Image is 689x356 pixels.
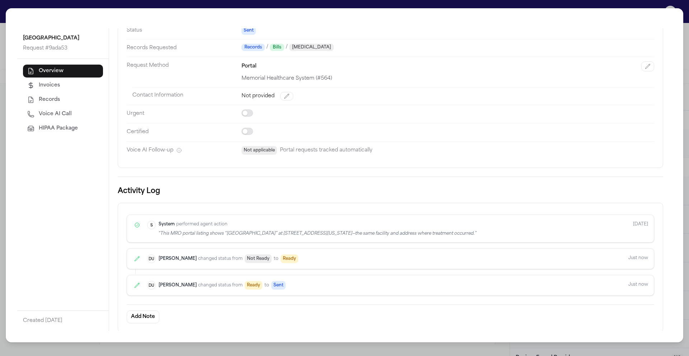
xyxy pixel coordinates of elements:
[159,221,477,228] div: performed agent action
[242,93,275,100] span: Not provided
[127,141,242,159] dt: Voice AI Follow-up
[286,44,288,51] span: /
[150,223,153,228] text: S
[271,281,286,290] span: Sent
[39,111,72,118] span: Voice AI Call
[23,65,103,78] button: Overview
[39,67,64,75] span: Overview
[39,125,78,132] span: HIPAA Package
[127,310,159,323] button: Add Note
[118,186,663,197] h3: Activity Log
[159,255,197,262] span: [PERSON_NAME]
[242,26,256,35] span: Sent
[39,96,60,103] span: Records
[127,123,242,141] dt: Certified
[159,221,175,228] span: System
[23,317,103,325] p: Created [DATE]
[149,257,154,261] text: DU
[159,282,197,289] span: [PERSON_NAME]
[127,57,242,87] dt: Request Method
[127,22,242,39] dt: Status
[132,87,242,105] dt: Contact Information
[289,44,334,51] span: [MEDICAL_DATA]
[280,146,372,155] p: Portal requests tracked automatically
[198,281,286,290] span: changed status from to
[159,231,477,236] div: “ This MRO portal listing shows “[GEOGRAPHIC_DATA]” at [STREET_ADDRESS][US_STATE]—the same facili...
[242,146,277,155] span: Not applicable
[242,62,257,71] span: Portal
[198,254,298,263] span: changed status from to
[242,76,332,81] span: Memorial Healthcare System (#564)
[23,93,103,106] button: Records
[23,34,103,43] p: [GEOGRAPHIC_DATA]
[242,44,265,51] span: Records
[245,281,262,290] span: Ready
[628,281,648,290] time: Sep 9, 2025, 12:44 PM
[39,82,60,89] span: Invoices
[127,39,242,57] dt: Records Requested
[628,254,648,263] time: Sep 9, 2025, 12:44 PM
[266,44,268,51] span: /
[149,284,154,288] text: DU
[23,44,103,53] p: Request # 9ada53
[245,254,272,263] span: Not Ready
[23,122,103,135] button: HIPAA Package
[23,108,103,121] button: Voice AI Call
[633,221,648,236] time: Aug 20, 2025, 04:57 PM
[23,79,103,92] button: Invoices
[270,44,284,51] span: Bills
[281,254,298,263] span: Ready
[127,105,242,123] dt: Urgent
